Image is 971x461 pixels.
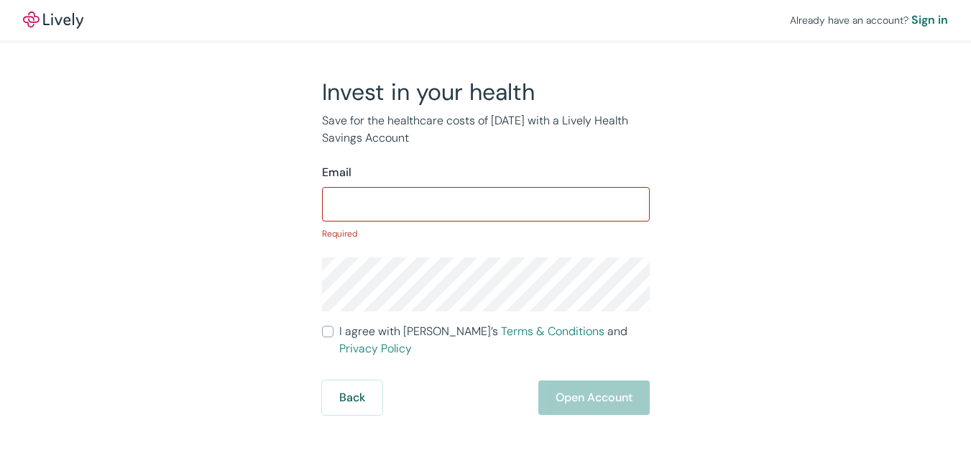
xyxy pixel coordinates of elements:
[911,12,948,29] a: Sign in
[322,380,382,415] button: Back
[790,12,948,29] div: Already have an account?
[322,164,351,181] label: Email
[339,323,650,357] span: I agree with [PERSON_NAME]’s and
[23,12,83,29] img: Lively
[322,112,650,147] p: Save for the healthcare costs of [DATE] with a Lively Health Savings Account
[501,324,604,339] a: Terms & Conditions
[322,78,650,106] h2: Invest in your health
[322,227,650,240] p: Required
[339,341,412,356] a: Privacy Policy
[23,12,83,29] a: LivelyLively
